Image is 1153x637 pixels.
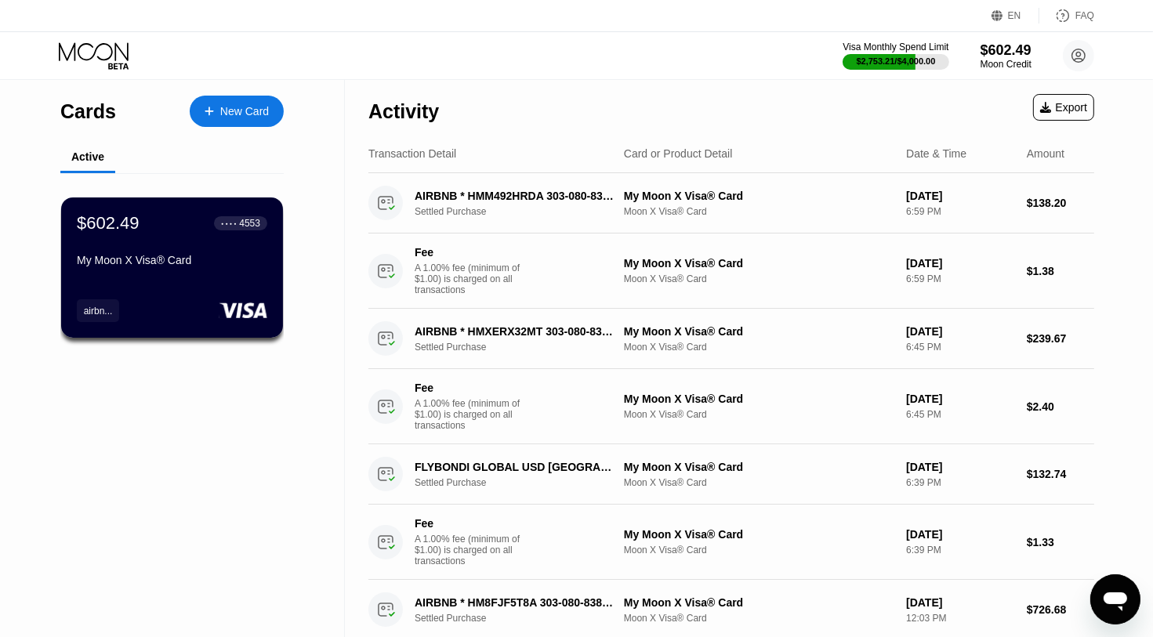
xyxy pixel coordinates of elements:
[624,273,894,284] div: Moon X Visa® Card
[415,477,633,488] div: Settled Purchase
[1033,94,1094,121] div: Export
[906,206,1014,217] div: 6:59 PM
[415,534,532,566] div: A 1.00% fee (minimum of $1.00) is charged on all transactions
[1090,574,1140,624] iframe: Button to launch messaging window
[71,150,104,163] div: Active
[368,100,439,123] div: Activity
[906,545,1014,556] div: 6:39 PM
[906,477,1014,488] div: 6:39 PM
[624,613,894,624] div: Moon X Visa® Card
[906,393,1014,405] div: [DATE]
[190,96,284,127] div: New Card
[624,257,894,270] div: My Moon X Visa® Card
[368,369,1094,444] div: FeeA 1.00% fee (minimum of $1.00) is charged on all transactionsMy Moon X Visa® CardMoon X Visa® ...
[906,273,1014,284] div: 6:59 PM
[624,147,733,160] div: Card or Product Detail
[415,461,618,473] div: FLYBONDI GLOBAL USD [GEOGRAPHIC_DATA] UY
[77,213,140,233] div: $602.49
[1008,10,1021,21] div: EN
[77,299,119,322] div: airbn...
[624,461,894,473] div: My Moon X Visa® Card
[368,505,1094,580] div: FeeA 1.00% fee (minimum of $1.00) is charged on all transactionsMy Moon X Visa® CardMoon X Visa® ...
[415,206,633,217] div: Settled Purchase
[415,325,618,338] div: AIRBNB * HMXERX32MT 303-080-8380 LU
[1027,197,1094,209] div: $138.20
[906,461,1014,473] div: [DATE]
[1027,332,1094,345] div: $239.67
[239,218,260,229] div: 4553
[624,342,894,353] div: Moon X Visa® Card
[368,147,456,160] div: Transaction Detail
[624,528,894,541] div: My Moon X Visa® Card
[906,257,1014,270] div: [DATE]
[368,309,1094,369] div: AIRBNB * HMXERX32MT 303-080-8380 LUSettled PurchaseMy Moon X Visa® CardMoon X Visa® Card[DATE]6:4...
[60,100,116,123] div: Cards
[415,382,524,394] div: Fee
[906,147,966,160] div: Date & Time
[906,325,1014,338] div: [DATE]
[221,221,237,226] div: ● ● ● ●
[992,8,1039,24] div: EN
[906,528,1014,541] div: [DATE]
[415,190,618,202] div: AIRBNB * HMM492HRDA 303-080-8380 LU
[906,342,1014,353] div: 6:45 PM
[1027,265,1094,277] div: $1.38
[415,342,633,353] div: Settled Purchase
[61,197,283,338] div: $602.49● ● ● ●4553My Moon X Visa® Cardairbn...
[981,59,1032,70] div: Moon Credit
[415,613,633,624] div: Settled Purchase
[624,206,894,217] div: Moon X Visa® Card
[1040,101,1087,114] div: Export
[1075,10,1094,21] div: FAQ
[981,42,1032,59] div: $602.49
[1027,468,1094,480] div: $132.74
[624,409,894,420] div: Moon X Visa® Card
[368,173,1094,233] div: AIRBNB * HMM492HRDA 303-080-8380 LUSettled PurchaseMy Moon X Visa® CardMoon X Visa® Card[DATE]6:5...
[843,42,948,52] div: Visa Monthly Spend Limit
[415,517,524,530] div: Fee
[906,596,1014,609] div: [DATE]
[368,233,1094,309] div: FeeA 1.00% fee (minimum of $1.00) is charged on all transactionsMy Moon X Visa® CardMoon X Visa® ...
[1039,8,1094,24] div: FAQ
[624,477,894,488] div: Moon X Visa® Card
[368,444,1094,505] div: FLYBONDI GLOBAL USD [GEOGRAPHIC_DATA] UYSettled PurchaseMy Moon X Visa® CardMoon X Visa® Card[DAT...
[1027,536,1094,548] div: $1.33
[857,56,936,66] div: $2,753.21 / $4,000.00
[1027,400,1094,413] div: $2.40
[1027,603,1094,616] div: $726.68
[624,393,894,405] div: My Moon X Visa® Card
[415,398,532,431] div: A 1.00% fee (minimum of $1.00) is charged on all transactions
[84,306,113,317] div: airbn...
[1027,147,1064,160] div: Amount
[220,105,269,118] div: New Card
[624,596,894,609] div: My Moon X Visa® Card
[415,262,532,295] div: A 1.00% fee (minimum of $1.00) is charged on all transactions
[77,254,267,266] div: My Moon X Visa® Card
[843,42,948,70] div: Visa Monthly Spend Limit$2,753.21/$4,000.00
[624,325,894,338] div: My Moon X Visa® Card
[415,246,524,259] div: Fee
[624,190,894,202] div: My Moon X Visa® Card
[906,409,1014,420] div: 6:45 PM
[415,596,618,609] div: AIRBNB * HM8FJF5T8A 303-080-8380 LU
[906,190,1014,202] div: [DATE]
[906,613,1014,624] div: 12:03 PM
[624,545,894,556] div: Moon X Visa® Card
[981,42,1032,70] div: $602.49Moon Credit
